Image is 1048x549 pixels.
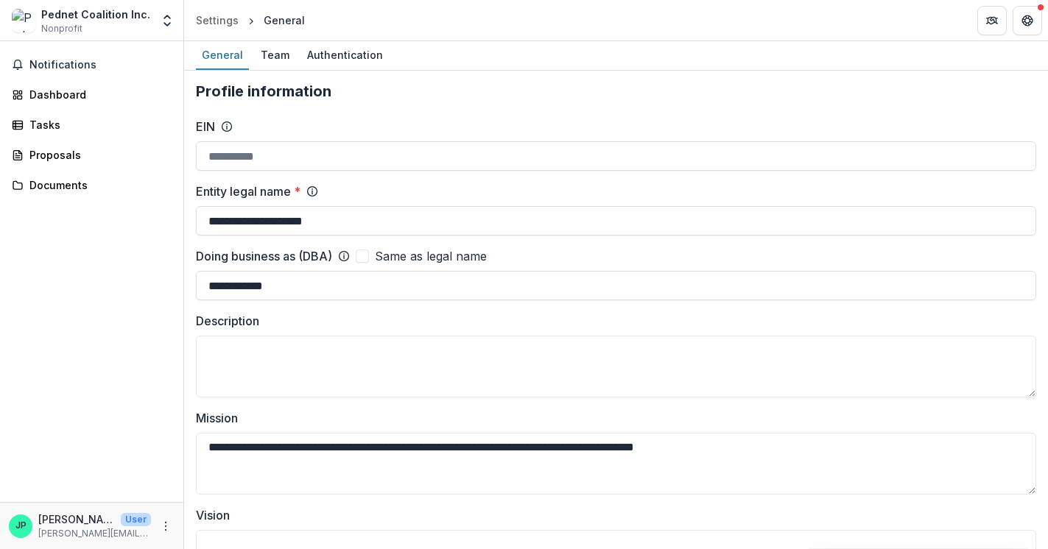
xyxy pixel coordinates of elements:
p: [PERSON_NAME][EMAIL_ADDRESS][DOMAIN_NAME] [38,527,151,540]
a: Authentication [301,41,389,70]
div: General [264,13,305,28]
button: Get Help [1013,6,1042,35]
div: Josh Parshall [15,521,27,531]
label: Doing business as (DBA) [196,247,332,265]
label: EIN [196,118,215,135]
p: [PERSON_NAME] [38,511,115,527]
p: User [121,513,151,526]
label: Description [196,312,1027,330]
div: Pednet Coalition Inc. [41,7,150,22]
a: General [196,41,249,70]
div: Dashboard [29,87,166,102]
div: General [196,44,249,65]
a: Dashboard [6,82,177,107]
a: Documents [6,173,177,197]
label: Mission [196,409,1027,427]
span: Nonprofit [41,22,82,35]
div: Team [255,44,295,65]
span: Notifications [29,59,172,71]
label: Vision [196,506,1027,524]
div: Authentication [301,44,389,65]
button: More [157,517,175,535]
span: Same as legal name [375,247,487,265]
label: Entity legal name [196,183,300,200]
div: Documents [29,177,166,193]
img: Pednet Coalition Inc. [12,9,35,32]
div: Tasks [29,117,166,132]
button: Partners [977,6,1007,35]
nav: breadcrumb [190,10,311,31]
a: Tasks [6,113,177,137]
a: Settings [190,10,245,31]
a: Team [255,41,295,70]
div: Settings [196,13,239,28]
h2: Profile information [196,82,1036,100]
div: Proposals [29,147,166,163]
a: Proposals [6,143,177,167]
button: Notifications [6,53,177,77]
button: Open entity switcher [157,6,177,35]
